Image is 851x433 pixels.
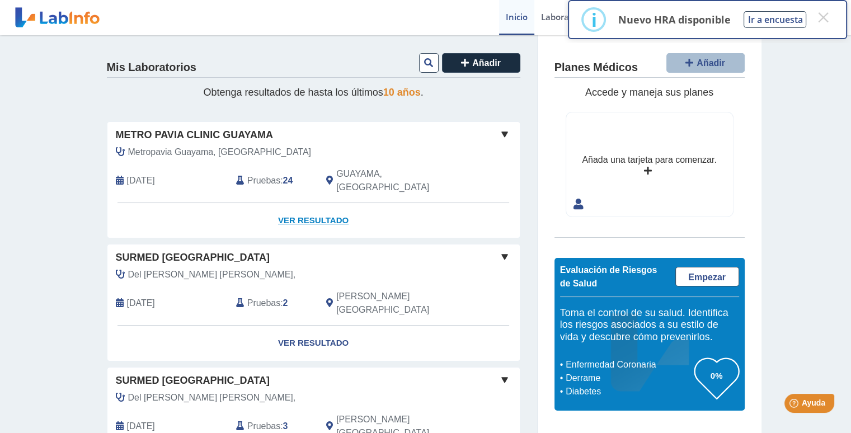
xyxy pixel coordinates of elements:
h4: Planes Médicos [554,61,638,74]
span: Empezar [688,272,726,282]
span: Salinas, PR [336,290,460,317]
h3: 0% [694,369,739,383]
div: i [591,10,596,30]
span: Del Valle Arroyo Raul, [128,268,296,281]
div: Añada una tarjeta para comenzar. [582,153,716,167]
span: SurMed [GEOGRAPHIC_DATA] [116,250,270,265]
span: Metro Pavia Clinic Guayama [116,128,273,143]
button: Ir a encuesta [744,11,806,28]
span: Añadir [697,58,725,68]
b: 3 [283,421,288,431]
iframe: Help widget launcher [751,389,839,421]
span: Pruebas [247,420,280,433]
span: Del Valle Arroyo Raul, [128,391,296,404]
button: Añadir [666,53,745,73]
button: Añadir [442,53,520,73]
span: SurMed [GEOGRAPHIC_DATA] [116,373,270,388]
span: Accede y maneja sus planes [585,87,713,98]
button: Close this dialog [813,7,833,27]
span: Metropavia Guayama, Laboratori [128,145,311,159]
li: Derrame [563,371,694,385]
span: 2024-05-06 [127,420,155,433]
h4: Mis Laboratorios [107,61,196,74]
span: Obtenga resultados de hasta los últimos . [203,87,423,98]
a: Ver Resultado [107,203,520,238]
a: Empezar [675,267,739,286]
p: Nuevo HRA disponible [618,13,730,26]
div: : [228,290,318,317]
span: 2025-09-27 [127,174,155,187]
span: Añadir [472,58,501,68]
li: Enfermedad Coronaria [563,358,694,371]
span: 10 años [383,87,421,98]
a: Ver Resultado [107,326,520,361]
h5: Toma el control de su salud. Identifica los riesgos asociados a su estilo de vida y descubre cómo... [560,307,739,343]
span: 2025-02-24 [127,296,155,310]
li: Diabetes [563,385,694,398]
span: Pruebas [247,174,280,187]
b: 24 [283,176,293,185]
div: : [228,167,318,194]
b: 2 [283,298,288,308]
span: GUAYAMA, PR [336,167,460,194]
span: Pruebas [247,296,280,310]
span: Evaluación de Riesgos de Salud [560,265,657,288]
